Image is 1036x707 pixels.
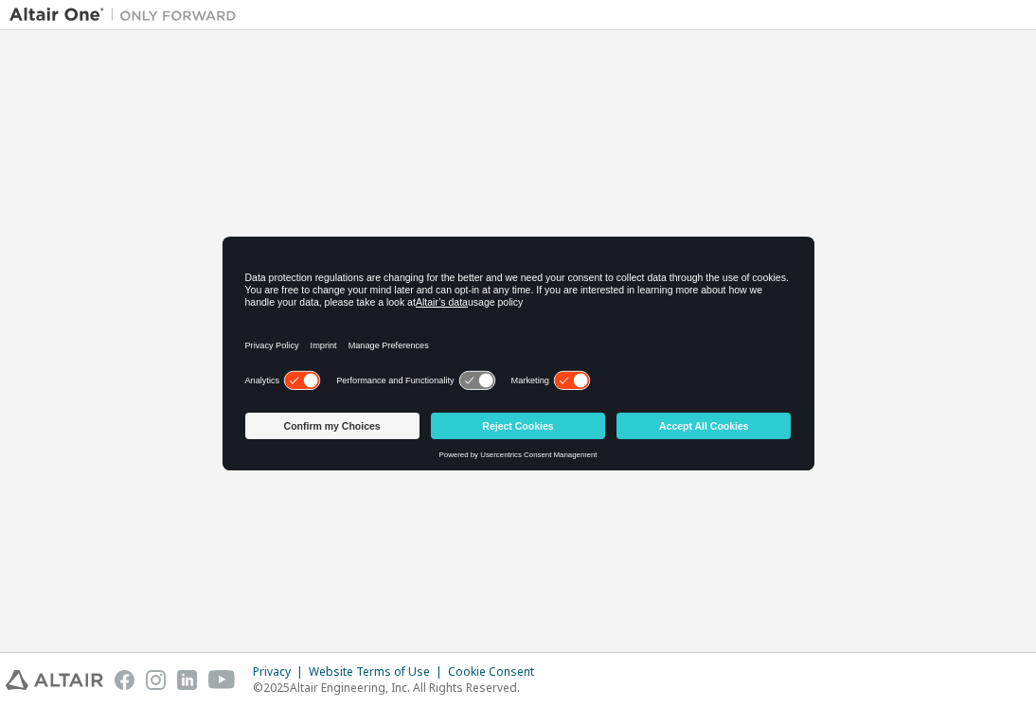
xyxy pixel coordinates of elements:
div: Privacy [253,664,309,680]
img: youtube.svg [208,670,236,690]
div: Website Terms of Use [309,664,448,680]
div: Cookie Consent [448,664,545,680]
img: instagram.svg [146,670,166,690]
p: © 2025 Altair Engineering, Inc. All Rights Reserved. [253,680,545,696]
img: Altair One [9,6,246,25]
img: facebook.svg [115,670,134,690]
img: linkedin.svg [177,670,197,690]
img: altair_logo.svg [6,670,103,690]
